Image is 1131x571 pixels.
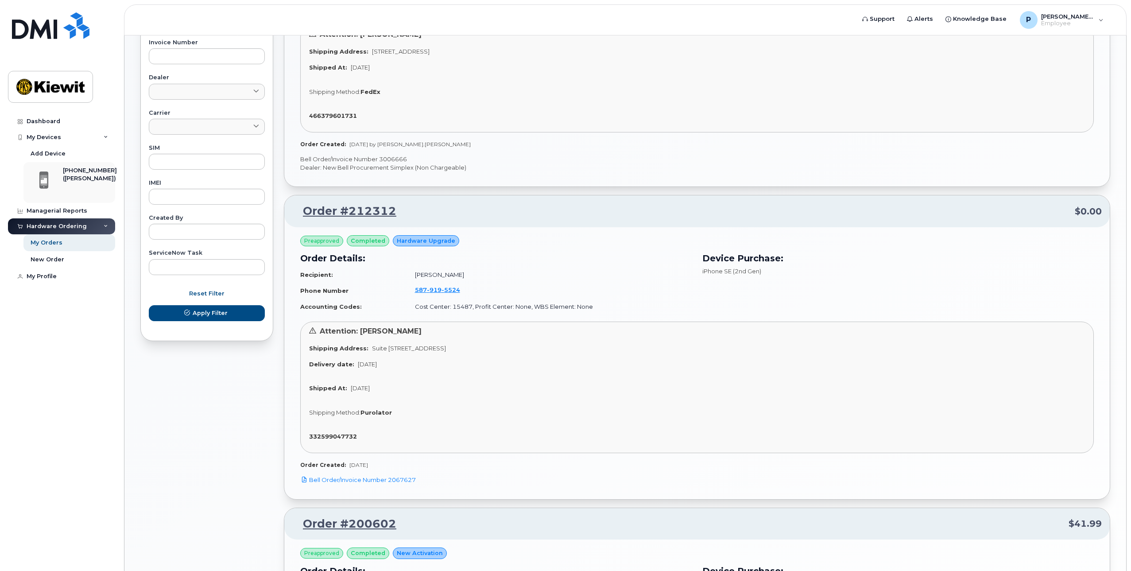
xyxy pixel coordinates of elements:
[149,180,265,186] label: IMEI
[309,88,360,95] span: Shipping Method:
[397,237,455,245] span: Hardware Upgrade
[304,237,339,245] span: Preapproved
[309,433,357,440] strong: 332599047732
[360,409,392,416] strong: Purolator
[702,268,761,275] span: iPhone SE (2nd Gen)
[320,327,422,335] span: Attention: [PERSON_NAME]
[351,237,385,245] span: completed
[442,286,460,293] span: 5524
[320,30,422,39] span: Attention: [PERSON_NAME]
[309,112,360,119] a: 466379601731
[901,10,939,28] a: Alerts
[415,286,460,293] span: 587
[149,305,265,321] button: Apply Filter
[372,345,446,352] span: Suite [STREET_ADDRESS]
[1041,20,1094,27] span: Employee
[300,303,362,310] strong: Accounting Codes:
[149,215,265,221] label: Created By
[309,345,368,352] strong: Shipping Address:
[351,385,370,392] span: [DATE]
[1075,205,1102,218] span: $0.00
[407,267,692,283] td: [PERSON_NAME]
[856,10,901,28] a: Support
[1026,15,1031,25] span: P
[304,549,339,557] span: Preapproved
[397,549,443,557] span: New Activation
[309,385,347,392] strong: Shipped At:
[1014,11,1110,29] div: Pascal.Duguay
[300,163,1094,172] p: Dealer: New Bell Procurement Simplex (Non Chargeable)
[309,112,357,119] strong: 466379601731
[351,64,370,71] span: [DATE]
[309,64,347,71] strong: Shipped At:
[292,516,396,532] a: Order #200602
[349,462,368,468] span: [DATE]
[309,433,360,440] a: 332599047732
[372,48,430,55] span: [STREET_ADDRESS]
[149,40,265,46] label: Invoice Number
[300,476,416,483] a: Bell Order/Invoice Number 2067627
[309,409,360,416] span: Shipping Method:
[1069,517,1102,530] span: $41.99
[300,155,1094,163] p: Bell Order/Invoice Number 3006666
[300,462,346,468] strong: Order Created:
[300,287,349,294] strong: Phone Number
[914,15,933,23] span: Alerts
[309,361,354,368] strong: Delivery date:
[149,250,265,256] label: ServiceNow Task
[149,110,265,116] label: Carrier
[1092,532,1124,564] iframe: Messenger Launcher
[360,88,380,95] strong: FedEx
[193,309,228,317] span: Apply Filter
[351,549,385,557] span: completed
[358,361,377,368] span: [DATE]
[300,252,692,265] h3: Order Details:
[292,203,396,219] a: Order #212312
[149,75,265,81] label: Dealer
[702,252,1094,265] h3: Device Purchase:
[953,15,1007,23] span: Knowledge Base
[427,286,442,293] span: 919
[349,141,471,148] span: [DATE] by [PERSON_NAME].[PERSON_NAME]
[1041,13,1094,20] span: [PERSON_NAME].[PERSON_NAME]
[300,141,346,148] strong: Order Created:
[407,299,692,315] td: Cost Center: 15487, Profit Center: None, WBS Element: None
[309,48,368,55] strong: Shipping Address:
[870,15,895,23] span: Support
[149,286,265,302] button: Reset Filter
[939,10,1013,28] a: Knowledge Base
[415,286,471,293] a: 5879195524
[300,271,333,278] strong: Recipient:
[149,145,265,151] label: SIM
[189,289,225,298] span: Reset Filter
